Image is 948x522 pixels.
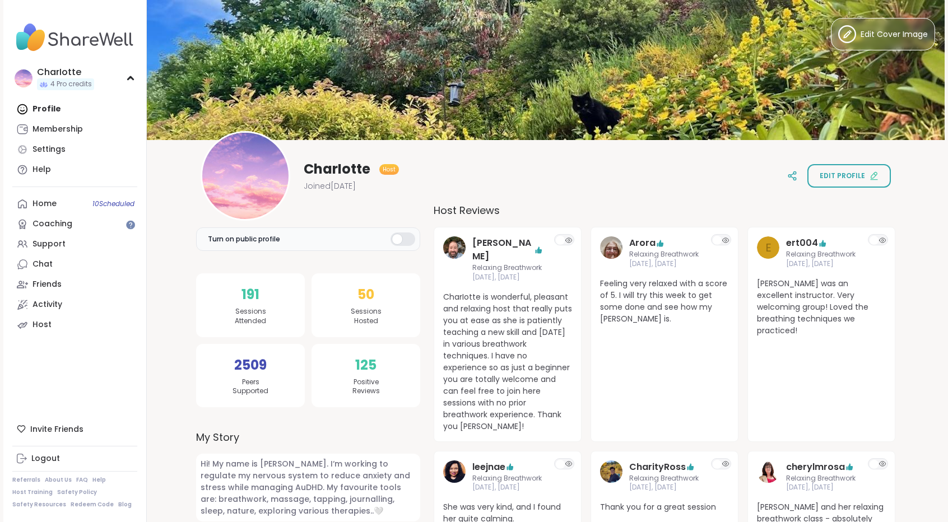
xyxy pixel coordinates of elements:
[443,460,466,493] a: leejnae
[807,164,891,188] button: Edit profile
[629,259,700,269] span: [DATE], [DATE]
[196,430,420,445] label: My Story
[57,488,97,496] a: Safety Policy
[304,160,370,178] span: CharIotte
[32,218,72,230] div: Coaching
[92,476,106,484] a: Help
[443,236,466,259] img: Brian_L
[12,214,137,234] a: Coaching
[32,144,66,155] div: Settings
[629,250,700,259] span: Relaxing Breathwork
[472,236,534,263] a: [PERSON_NAME]
[12,295,137,315] a: Activity
[32,319,52,330] div: Host
[12,160,137,180] a: Help
[76,476,88,484] a: FAQ
[629,483,700,492] span: [DATE], [DATE]
[45,476,72,484] a: About Us
[352,377,380,397] span: Positive Reviews
[12,194,137,214] a: Home10Scheduled
[12,119,137,139] a: Membership
[757,236,779,269] a: e
[786,474,857,483] span: Relaxing Breathwork
[304,180,356,192] span: Joined [DATE]
[32,198,57,209] div: Home
[629,474,700,483] span: Relaxing Breathwork
[757,460,779,483] img: cherylmrosa
[600,460,622,483] img: CharityRoss
[472,483,543,492] span: [DATE], [DATE]
[32,279,62,290] div: Friends
[786,259,857,269] span: [DATE], [DATE]
[118,501,132,509] a: Blog
[12,18,137,57] img: ShareWell Nav Logo
[629,460,686,474] a: CharityRoss
[600,278,729,325] span: Feeling very relaxed with a score of 5. I will try this week to get some done and see how my [PER...
[820,171,865,181] span: Edit profile
[12,315,137,335] a: Host
[443,291,572,432] span: CharIotte is wonderful, pleasant and relaxing host that really puts you at ease as she is patient...
[12,488,53,496] a: Host Training
[357,285,374,305] span: 50
[32,164,51,175] div: Help
[235,307,266,326] span: Sessions Attended
[351,307,382,326] span: Sessions Hosted
[202,133,289,219] img: CharIotte
[32,124,83,135] div: Membership
[32,239,66,250] div: Support
[831,18,935,50] button: Edit Cover Image
[32,259,53,270] div: Chat
[629,236,656,250] a: Arora
[600,501,729,513] span: Thank you for a great session
[37,66,94,78] div: CharIotte
[12,254,137,274] a: Chat
[765,239,772,256] span: e
[32,299,62,310] div: Activity
[443,236,466,282] a: Brian_L
[443,460,466,483] img: leejnae
[12,476,40,484] a: Referrals
[12,419,137,439] div: Invite Friends
[355,355,377,375] span: 125
[241,285,259,305] span: 191
[196,454,420,521] span: Hi! My name is [PERSON_NAME]. I‘m working to regulate my nervous system to reduce anxiety and str...
[861,29,928,40] span: Edit Cover Image
[472,263,543,273] span: Relaxing Breathwork
[383,165,396,174] span: Host
[234,355,267,375] span: 2509
[786,483,857,492] span: [DATE], [DATE]
[50,80,92,89] span: 4 Pro credits
[472,460,505,474] a: leejnae
[757,278,886,337] span: [PERSON_NAME] was an excellent instructor. Very welcoming group! Loved the breathing techniques w...
[786,460,845,474] a: cherylmrosa
[12,139,137,160] a: Settings
[71,501,114,509] a: Redeem Code
[600,460,622,493] a: CharityRoss
[786,250,857,259] span: Relaxing Breathwork
[31,453,60,464] div: Logout
[472,474,543,483] span: Relaxing Breathwork
[233,377,268,397] span: Peers Supported
[600,236,622,269] a: Arora
[92,199,134,208] span: 10 Scheduled
[12,501,66,509] a: Safety Resources
[12,449,137,469] a: Logout
[15,69,32,87] img: CharIotte
[600,236,622,259] img: Arora
[786,236,818,250] a: ert004
[12,234,137,254] a: Support
[126,220,135,229] iframe: Spotlight
[12,274,137,295] a: Friends
[208,234,280,244] span: Turn on public profile
[472,273,543,282] span: [DATE], [DATE]
[757,460,779,493] a: cherylmrosa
